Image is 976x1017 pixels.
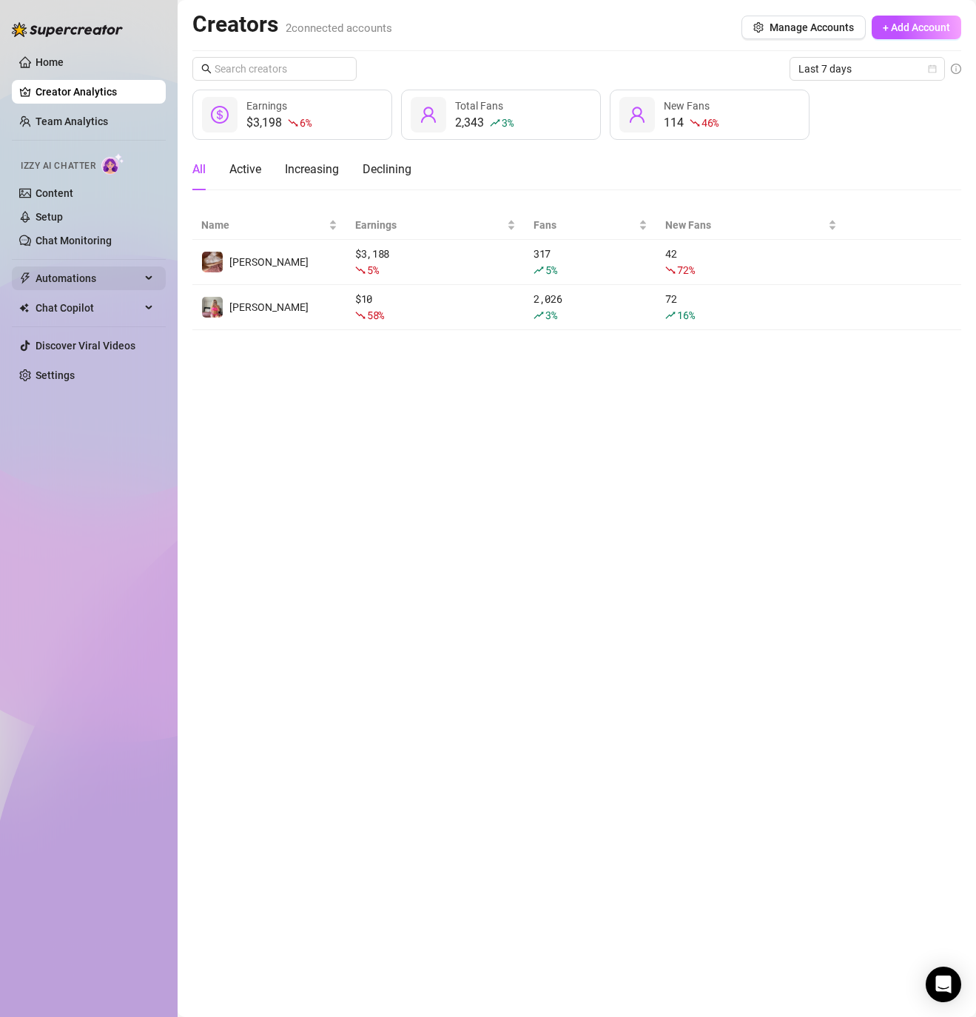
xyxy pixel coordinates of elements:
span: 46 % [701,115,718,130]
span: Chat Copilot [36,296,141,320]
span: rise [490,118,500,128]
span: Last 7 days [798,58,936,80]
div: 2,026 [534,291,647,323]
span: New Fans [665,217,825,233]
span: user [420,106,437,124]
span: dollar-circle [211,106,229,124]
span: fall [355,265,366,275]
span: [PERSON_NAME] [229,256,309,268]
input: Search creators [215,61,336,77]
span: 5 % [545,263,556,277]
div: 42 [665,246,837,278]
div: $3,198 [246,114,311,132]
span: user [628,106,646,124]
span: Earnings [246,100,287,112]
div: $ 10 [355,291,516,323]
a: Home [36,56,64,68]
span: 3 % [502,115,513,130]
div: 114 [664,114,718,132]
button: Manage Accounts [741,16,866,39]
div: 2,343 [455,114,513,132]
div: All [192,161,206,178]
div: Increasing [285,161,339,178]
span: Name [201,217,326,233]
div: Active [229,161,261,178]
th: Earnings [346,211,525,240]
a: Chat Monitoring [36,235,112,246]
span: 58 % [367,308,384,322]
span: 16 % [677,308,694,322]
span: Total Fans [455,100,503,112]
span: Automations [36,266,141,290]
span: thunderbolt [19,272,31,284]
th: New Fans [656,211,846,240]
a: Creator Analytics [36,80,154,104]
span: info-circle [951,64,961,74]
a: Content [36,187,73,199]
span: 5 % [367,263,378,277]
div: 72 [665,291,837,323]
div: 317 [534,246,647,278]
span: rise [534,265,544,275]
span: 72 % [677,263,694,277]
img: Susanna [202,297,223,318]
span: New Fans [664,100,710,112]
button: + Add Account [872,16,961,39]
span: 6 % [300,115,311,130]
span: [PERSON_NAME] [229,301,309,313]
a: Setup [36,211,63,223]
span: search [201,64,212,74]
span: rise [534,310,544,320]
th: Fans [525,211,656,240]
span: fall [288,118,298,128]
span: fall [355,310,366,320]
span: Izzy AI Chatter [21,159,95,173]
span: calendar [928,64,937,73]
span: fall [690,118,700,128]
span: Fans [534,217,636,233]
a: Discover Viral Videos [36,340,135,352]
img: Chat Copilot [19,303,29,313]
span: Earnings [355,217,504,233]
a: Settings [36,369,75,381]
img: Susanna [202,252,223,272]
div: Declining [363,161,411,178]
h2: Creators [192,10,392,38]
span: 2 connected accounts [286,21,392,35]
span: fall [665,265,676,275]
span: + Add Account [883,21,950,33]
span: rise [665,310,676,320]
span: setting [753,22,764,33]
span: Manage Accounts [770,21,854,33]
img: AI Chatter [101,153,124,175]
img: logo-BBDzfeDw.svg [12,22,123,37]
div: Open Intercom Messenger [926,967,961,1002]
div: $ 3,188 [355,246,516,278]
a: Team Analytics [36,115,108,127]
span: 3 % [545,308,556,322]
th: Name [192,211,346,240]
